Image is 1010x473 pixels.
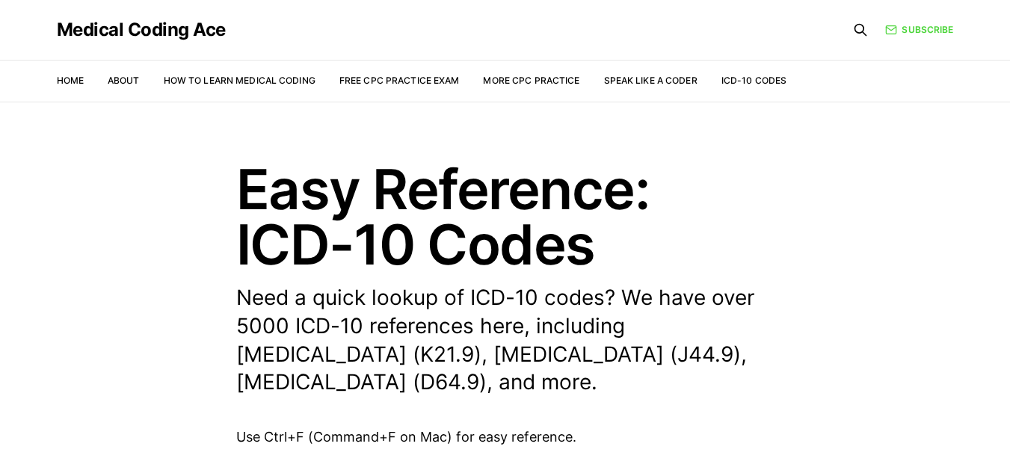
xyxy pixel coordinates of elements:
[236,427,775,448] p: Use Ctrl+F (Command+F on Mac) for easy reference.
[604,75,698,86] a: Speak Like a Coder
[339,75,460,86] a: Free CPC Practice Exam
[236,284,775,397] p: Need a quick lookup of ICD-10 codes? We have over 5000 ICD-10 references here, including [MEDICAL...
[164,75,315,86] a: How to Learn Medical Coding
[108,75,140,86] a: About
[885,22,953,37] a: Subscribe
[236,161,775,272] h1: Easy Reference: ICD-10 Codes
[57,21,226,39] a: Medical Coding Ace
[483,75,579,86] a: More CPC Practice
[766,400,1010,473] iframe: portal-trigger
[721,75,786,86] a: ICD-10 Codes
[57,75,84,86] a: Home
